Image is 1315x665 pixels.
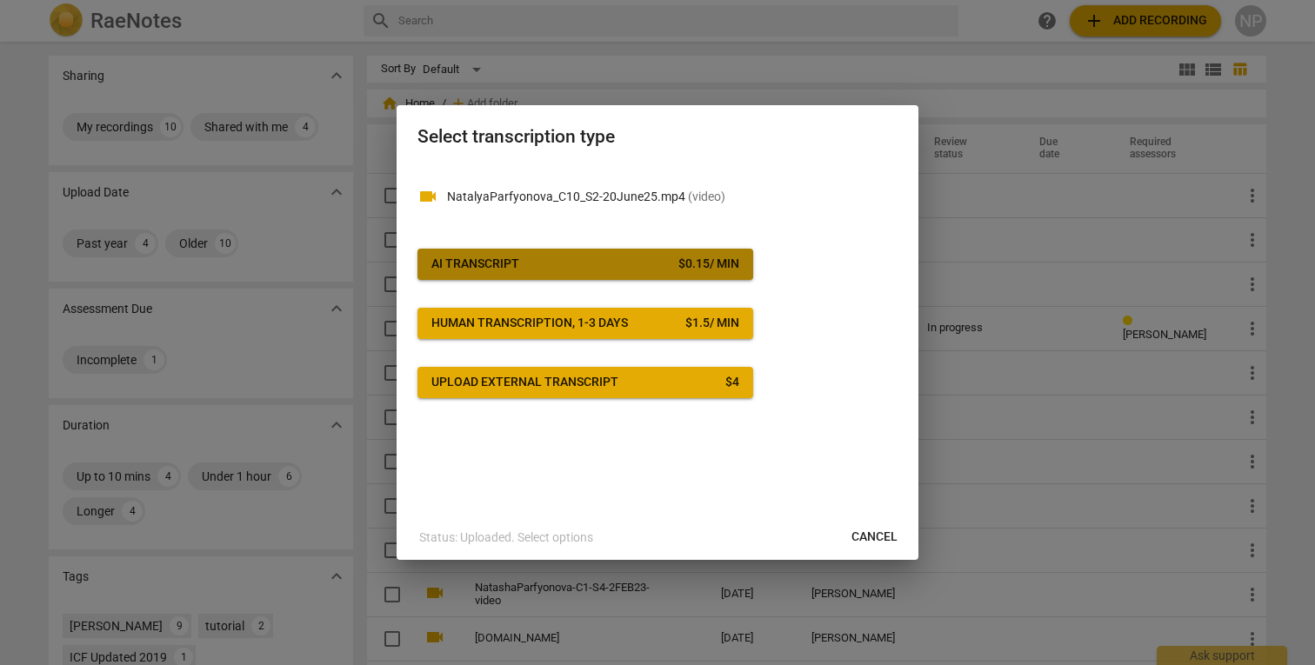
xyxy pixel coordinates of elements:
[838,522,911,553] button: Cancel
[431,374,618,391] div: Upload external transcript
[417,367,753,398] button: Upload external transcript$4
[851,529,898,546] span: Cancel
[417,126,898,148] h2: Select transcription type
[685,315,739,332] div: $ 1.5 / min
[417,249,753,280] button: AI Transcript$0.15/ min
[725,374,739,391] div: $ 4
[417,186,438,207] span: videocam
[431,256,519,273] div: AI Transcript
[678,256,739,273] div: $ 0.15 / min
[417,308,753,339] button: Human transcription, 1-3 days$1.5/ min
[688,190,725,203] span: ( video )
[419,529,593,547] p: Status: Uploaded. Select options
[447,188,898,206] p: NatalyaParfyonova_C10_S2-20June25.mp4(video)
[431,315,628,332] div: Human transcription, 1-3 days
